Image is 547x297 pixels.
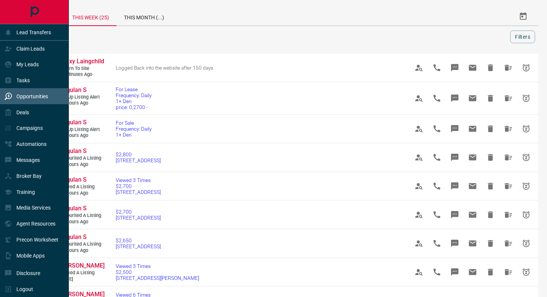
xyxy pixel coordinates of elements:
[60,262,104,270] a: [PERSON_NAME]
[464,263,482,281] span: Email
[464,59,482,77] span: Email
[116,237,161,249] a: $2,650[STREET_ADDRESS]
[446,206,464,224] span: Message
[60,58,104,65] span: Araxy Laingchild
[482,234,499,252] span: Hide
[517,206,535,224] span: Snooze
[410,263,428,281] span: View Profile
[116,263,199,269] span: Viewed 3 Times
[116,151,161,163] a: $2,800[STREET_ADDRESS]
[60,205,87,212] span: Kogulan S
[116,151,161,157] span: $2,800
[60,132,104,139] span: 20 hours ago
[116,65,213,71] span: Logged Back into the website after 150 days
[60,162,104,168] span: 20 hours ago
[116,126,151,132] span: Frequency: Daily
[60,147,87,154] span: Kogulan S
[116,177,161,183] span: Viewed 3 Times
[428,263,446,281] span: Call
[499,59,517,77] span: Hide All from Araxy Laingchild
[116,7,172,25] div: This Month (...)
[410,120,428,138] span: View Profile
[499,177,517,195] span: Hide All from Kogulan S
[446,234,464,252] span: Message
[446,59,464,77] span: Message
[482,177,499,195] span: Hide
[60,147,104,155] a: Kogulan S
[410,148,428,166] span: View Profile
[60,86,104,94] a: Kogulan S
[410,59,428,77] span: View Profile
[60,86,87,93] span: Kogulan S
[499,206,517,224] span: Hide All from Kogulan S
[60,184,104,190] span: Viewed a Listing
[510,31,535,43] button: Filters
[116,120,151,138] a: For SaleFrequency: Daily1+ Den
[60,270,104,276] span: Viewed a Listing
[65,7,116,26] div: This Week (25)
[464,234,482,252] span: Email
[60,58,104,66] a: Araxy Laingchild
[116,215,161,221] span: [STREET_ADDRESS]
[446,148,464,166] span: Message
[517,148,535,166] span: Snooze
[499,148,517,166] span: Hide All from Kogulan S
[410,177,428,195] span: View Profile
[116,86,151,92] span: For Lease
[464,206,482,224] span: Email
[446,177,464,195] span: Message
[428,206,446,224] span: Call
[60,176,104,184] a: Kogulan S
[60,262,105,269] span: [PERSON_NAME]
[116,132,151,138] span: 1+ Den
[60,233,104,241] a: Kogulan S
[499,263,517,281] span: Hide All from Abhishek Vora
[60,119,87,126] span: Kogulan S
[60,127,104,133] span: Set up Listing Alert
[517,234,535,252] span: Snooze
[116,209,161,221] a: $2,700[STREET_ADDRESS]
[428,120,446,138] span: Call
[116,243,161,249] span: [STREET_ADDRESS]
[517,120,535,138] span: Snooze
[517,177,535,195] span: Snooze
[514,7,532,25] button: Select Date Range
[60,71,104,78] span: 16 minutes ago
[482,120,499,138] span: Hide
[428,177,446,195] span: Call
[60,213,104,219] span: Favourited a Listing
[499,89,517,107] span: Hide All from Kogulan S
[60,94,104,100] span: Set up Listing Alert
[482,206,499,224] span: Hide
[116,209,161,215] span: $2,700
[517,59,535,77] span: Snooze
[410,89,428,107] span: View Profile
[60,155,104,162] span: Favourited a Listing
[116,263,199,281] a: Viewed 3 Times$2,500[STREET_ADDRESS][PERSON_NAME]
[116,92,151,98] span: Frequency: Daily
[446,263,464,281] span: Message
[499,120,517,138] span: Hide All from Kogulan S
[60,233,87,240] span: Kogulan S
[517,263,535,281] span: Snooze
[60,100,104,106] span: 20 hours ago
[428,148,446,166] span: Call
[60,219,104,225] span: 20 hours ago
[116,86,151,110] a: For LeaseFrequency: Daily1+ Denprice: 0,2700 -
[464,120,482,138] span: Email
[116,269,199,275] span: $2,500
[60,176,87,183] span: Kogulan S
[464,177,482,195] span: Email
[428,234,446,252] span: Call
[517,89,535,107] span: Snooze
[499,234,517,252] span: Hide All from Kogulan S
[446,120,464,138] span: Message
[60,205,104,213] a: Kogulan S
[410,234,428,252] span: View Profile
[116,177,161,195] a: Viewed 3 Times$2,700[STREET_ADDRESS]
[116,183,161,189] span: $2,700
[60,119,104,127] a: Kogulan S
[116,275,199,281] span: [STREET_ADDRESS][PERSON_NAME]
[116,104,151,110] span: price: 0,2700 -
[482,89,499,107] span: Hide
